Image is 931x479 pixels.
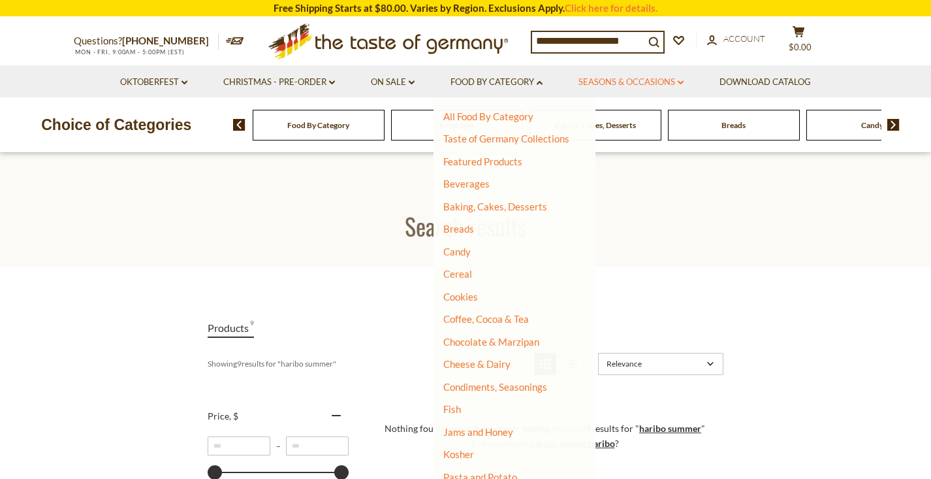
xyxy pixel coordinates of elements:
[443,336,539,348] a: Chocolate & Marzipan
[233,119,245,131] img: previous arrow
[237,359,242,369] b: 9
[122,35,209,46] a: [PHONE_NUMBER]
[223,75,335,90] a: Christmas - PRE-ORDER
[443,110,533,122] a: All Food By Category
[639,423,701,434] a: haribo summer
[385,423,550,434] span: Nothing found for
[208,353,524,375] div: Showing results for " "
[371,75,415,90] a: On Sale
[443,403,461,415] a: Fish
[779,25,818,58] button: $0.00
[450,75,543,90] a: Food By Category
[74,33,219,50] p: Questions?
[229,410,238,421] span: , $
[208,437,270,455] input: Minimum value
[443,223,474,235] a: Breads
[565,2,657,14] a: Click here for details.
[588,438,615,449] a: haribo
[74,48,185,56] span: MON - FRI, 9:00AM - 5:00PM (EST)
[719,75,811,90] a: Download Catalog
[861,120,883,130] a: Candy
[120,75,187,90] a: Oktoberfest
[443,426,513,438] a: Jams and Honey
[40,211,891,240] h1: Search results
[607,359,702,369] span: Relevance
[721,120,746,130] a: Breads
[208,319,254,338] a: View Products Tab
[368,408,721,464] div: .
[598,353,723,375] a: Sort options
[250,319,254,337] span: 9
[723,33,765,44] span: Account
[887,119,900,131] img: next arrow
[443,448,474,460] a: Kosher
[578,75,684,90] a: Seasons & Occasions
[270,441,286,451] span: –
[443,246,471,257] a: Candy
[443,381,547,393] a: Condiments, Seasonings
[287,120,349,130] a: Food By Category
[443,156,522,167] a: Featured Products
[443,358,511,370] a: Cheese & Dairy
[443,201,547,212] a: Baking, Cakes, Desserts
[552,423,705,434] span: Showing results for " "
[789,42,812,52] span: $0.00
[443,313,529,325] a: Coffee, Cocoa & Tea
[286,437,349,455] input: Maximum value
[443,178,490,190] a: Beverages
[443,133,569,144] a: Taste of Germany Collections
[443,291,478,303] a: Cookies
[208,410,238,421] span: Price
[707,32,765,46] a: Account
[443,268,472,280] a: Cereal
